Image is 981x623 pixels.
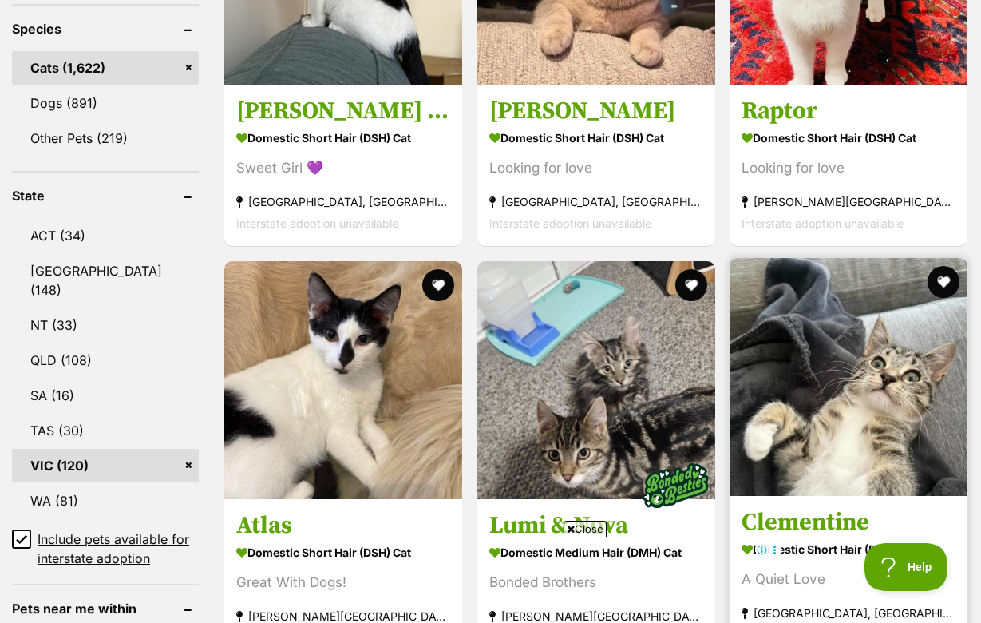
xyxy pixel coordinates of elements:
a: Include pets available for interstate adoption [12,530,199,568]
span: Interstate adoption unavailable [489,216,651,230]
span: Interstate adoption unavailable [742,216,904,230]
span: Close [564,521,607,537]
iframe: Help Scout Beacon - Open [864,543,949,591]
div: Sweet Girl 💜 [236,157,450,179]
img: Lumi & Nova - Domestic Medium Hair (DMH) Cat [477,261,715,499]
h3: [PERSON_NAME] [489,96,703,126]
a: Dogs (891) [12,86,199,120]
header: Pets near me within [12,601,199,616]
div: A Quiet Love [742,569,955,590]
button: favourite [928,266,959,298]
header: Species [12,22,199,36]
a: Raptor Domestic Short Hair (DSH) Cat Looking for love [PERSON_NAME][GEOGRAPHIC_DATA], [GEOGRAPHIC... [730,84,967,246]
button: favourite [422,269,454,301]
a: VIC (120) [12,449,199,482]
img: bonded besties [635,446,714,526]
span: Interstate adoption unavailable [236,216,398,230]
a: [PERSON_NAME] Domestic Short Hair (DSH) Cat Looking for love [GEOGRAPHIC_DATA], [GEOGRAPHIC_DATA]... [477,84,715,246]
h3: Clementine [742,507,955,538]
a: [PERSON_NAME] 🌺 Domestic Short Hair (DSH) Cat Sweet Girl 💜 [GEOGRAPHIC_DATA], [GEOGRAPHIC_DATA] I... [224,84,462,246]
h3: Atlas [236,510,450,541]
strong: Domestic Short Hair (DSH) Cat [236,126,450,149]
header: State [12,188,199,203]
img: Atlas - Domestic Short Hair (DSH) Cat [224,261,462,499]
a: Cats (1,622) [12,51,199,85]
a: NT (33) [12,308,199,342]
h3: [PERSON_NAME] 🌺 [236,96,450,126]
iframe: Advertisement [200,543,781,615]
strong: [PERSON_NAME][GEOGRAPHIC_DATA], [GEOGRAPHIC_DATA] [742,191,955,212]
strong: Domestic Short Hair (DSH) Cat [489,126,703,149]
h3: Raptor [742,96,955,126]
a: [GEOGRAPHIC_DATA] (148) [12,254,199,307]
strong: [GEOGRAPHIC_DATA], [GEOGRAPHIC_DATA] [489,191,703,212]
div: Looking for love [742,157,955,179]
strong: [GEOGRAPHIC_DATA], [GEOGRAPHIC_DATA] [236,191,450,212]
strong: Domestic Short Hair (DSH) Cat [742,538,955,561]
a: QLD (108) [12,343,199,377]
strong: Domestic Short Hair (DSH) Cat [742,126,955,149]
a: SA (16) [12,379,199,412]
h3: Lumi & Nova [489,510,703,541]
div: Looking for love [489,157,703,179]
a: ACT (34) [12,219,199,252]
button: favourite [674,269,706,301]
img: Clementine - Domestic Short Hair (DSH) Cat [730,258,967,496]
a: TAS (30) [12,414,199,447]
a: WA (81) [12,484,199,518]
span: Include pets available for interstate adoption [38,530,199,568]
a: Other Pets (219) [12,121,199,155]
